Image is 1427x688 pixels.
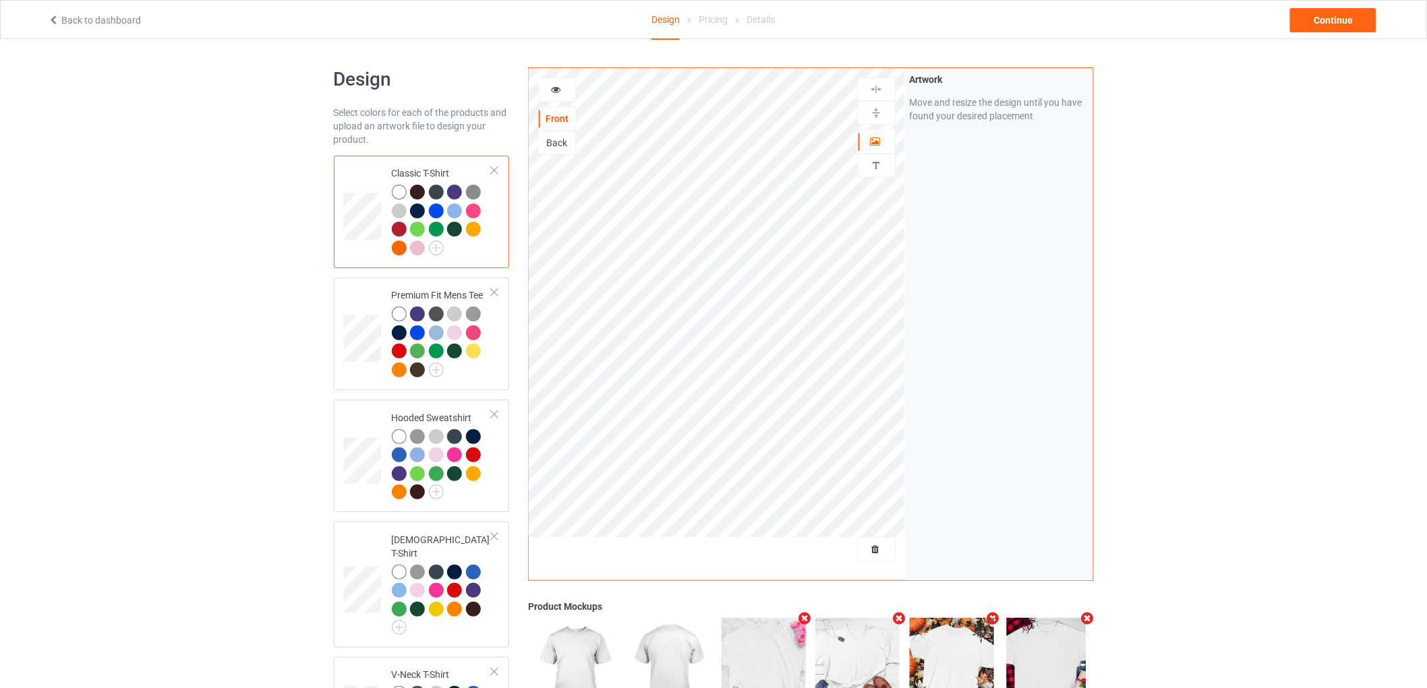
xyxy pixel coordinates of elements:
[1079,611,1096,625] i: Remove mockup
[539,112,575,125] div: Front
[910,96,1088,123] div: Move and resize the design until you have found your desired placement
[334,278,510,390] div: Premium Fit Mens Tee
[334,400,510,512] div: Hooded Sweatshirt
[870,159,883,172] img: svg%3E%0A
[429,241,444,255] img: svg+xml;base64,PD94bWwgdmVyc2lvbj0iMS4wIiBlbmNvZGluZz0iVVRGLTgiPz4KPHN2ZyB3aWR0aD0iMjJweCIgaGVpZ2...
[392,288,492,376] div: Premium Fit Mens Tee
[870,83,883,96] img: svg%3E%0A
[392,166,492,254] div: Classic T-Shirt
[392,411,492,499] div: Hooded Sweatshirt
[1290,8,1376,32] div: Continue
[334,522,510,648] div: [DEMOGRAPHIC_DATA] T-Shirt
[747,1,776,38] div: Details
[539,136,575,150] div: Back
[334,156,510,268] div: Classic T-Shirt
[466,185,481,199] img: heather_texture.png
[392,533,492,631] div: [DEMOGRAPHIC_DATA] T-Shirt
[796,611,813,625] i: Remove mockup
[429,363,444,377] img: svg+xml;base64,PD94bWwgdmVyc2lvbj0iMS4wIiBlbmNvZGluZz0iVVRGLTgiPz4KPHN2ZyB3aWR0aD0iMjJweCIgaGVpZ2...
[48,15,141,26] a: Back to dashboard
[429,484,444,499] img: svg+xml;base64,PD94bWwgdmVyc2lvbj0iMS4wIiBlbmNvZGluZz0iVVRGLTgiPz4KPHN2ZyB3aWR0aD0iMjJweCIgaGVpZ2...
[392,620,407,635] img: svg+xml;base64,PD94bWwgdmVyc2lvbj0iMS4wIiBlbmNvZGluZz0iVVRGLTgiPz4KPHN2ZyB3aWR0aD0iMjJweCIgaGVpZ2...
[910,73,1088,86] div: Artwork
[985,611,1002,625] i: Remove mockup
[651,1,680,40] div: Design
[891,611,908,625] i: Remove mockup
[334,67,510,92] h1: Design
[699,1,728,38] div: Pricing
[334,106,510,146] div: Select colors for each of the products and upload an artwork file to design your product.
[466,307,481,321] img: heather_texture.png
[870,106,883,119] img: svg%3E%0A
[528,600,1093,613] div: Product Mockups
